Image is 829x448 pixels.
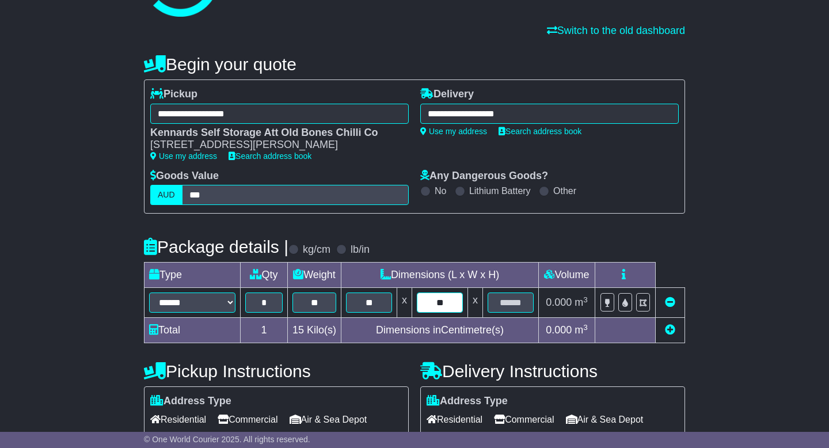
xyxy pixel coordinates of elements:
[150,139,397,151] div: [STREET_ADDRESS][PERSON_NAME]
[341,263,539,288] td: Dimensions (L x W x H)
[351,244,370,256] label: lb/in
[546,297,572,308] span: 0.000
[539,263,595,288] td: Volume
[420,170,548,183] label: Any Dangerous Goods?
[150,185,182,205] label: AUD
[290,411,367,428] span: Air & Sea Depot
[241,318,288,343] td: 1
[469,185,531,196] label: Lithium Battery
[427,395,508,408] label: Address Type
[241,263,288,288] td: Qty
[218,411,277,428] span: Commercial
[420,88,474,101] label: Delivery
[150,151,217,161] a: Use my address
[144,263,241,288] td: Type
[665,297,675,308] a: Remove this item
[583,323,588,332] sup: 3
[575,324,588,336] span: m
[150,88,197,101] label: Pickup
[292,324,304,336] span: 15
[420,127,487,136] a: Use my address
[566,411,644,428] span: Air & Sea Depot
[583,295,588,304] sup: 3
[547,25,685,36] a: Switch to the old dashboard
[144,318,241,343] td: Total
[341,318,539,343] td: Dimensions in Centimetre(s)
[144,435,310,444] span: © One World Courier 2025. All rights reserved.
[288,318,341,343] td: Kilo(s)
[499,127,581,136] a: Search address book
[150,395,231,408] label: Address Type
[468,288,483,318] td: x
[144,237,288,256] h4: Package details |
[150,411,206,428] span: Residential
[144,55,685,74] h4: Begin your quote
[494,411,554,428] span: Commercial
[150,170,219,183] label: Goods Value
[553,185,576,196] label: Other
[546,324,572,336] span: 0.000
[435,185,446,196] label: No
[420,362,685,381] h4: Delivery Instructions
[144,362,409,381] h4: Pickup Instructions
[150,127,397,139] div: Kennards Self Storage Att Old Bones Chilli Co
[397,288,412,318] td: x
[288,263,341,288] td: Weight
[575,297,588,308] span: m
[229,151,311,161] a: Search address book
[303,244,330,256] label: kg/cm
[665,324,675,336] a: Add new item
[427,411,482,428] span: Residential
